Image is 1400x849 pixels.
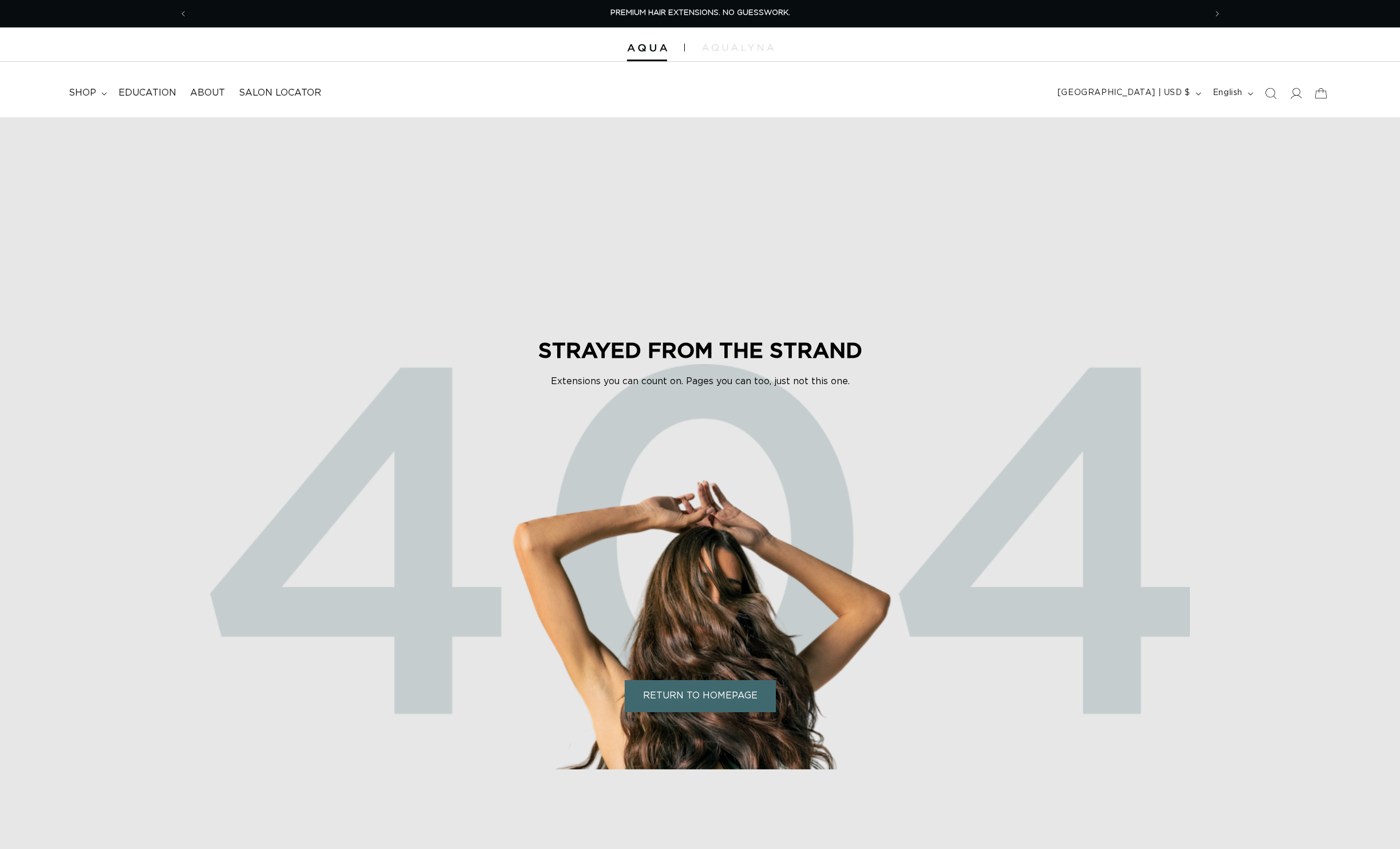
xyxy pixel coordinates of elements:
span: Education [119,87,176,99]
summary: shop [62,80,112,106]
a: Education [112,80,183,106]
img: aqualyna.com [702,44,774,51]
summary: Search [1258,81,1283,106]
a: About [183,80,232,106]
button: Previous announcement [171,3,196,25]
span: English [1213,87,1243,99]
a: RETURN TO HOMEPAGE [625,680,776,712]
button: Next announcement [1205,3,1230,25]
button: [GEOGRAPHIC_DATA] | USD $ [1051,82,1206,104]
p: Extensions you can count on. Pages you can too, just not this one. [529,374,872,388]
span: PREMIUM HAIR EXTENSIONS. NO GUESSWORK. [610,9,790,17]
a: Salon Locator [232,80,328,106]
img: Aqua Hair Extensions [627,44,667,52]
h2: STRAYED FROM THE STRAND [529,337,872,362]
span: [GEOGRAPHIC_DATA] | USD $ [1058,87,1190,99]
span: About [190,87,225,99]
span: Salon Locator [239,87,321,99]
button: English [1206,82,1258,104]
span: shop [69,87,96,99]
